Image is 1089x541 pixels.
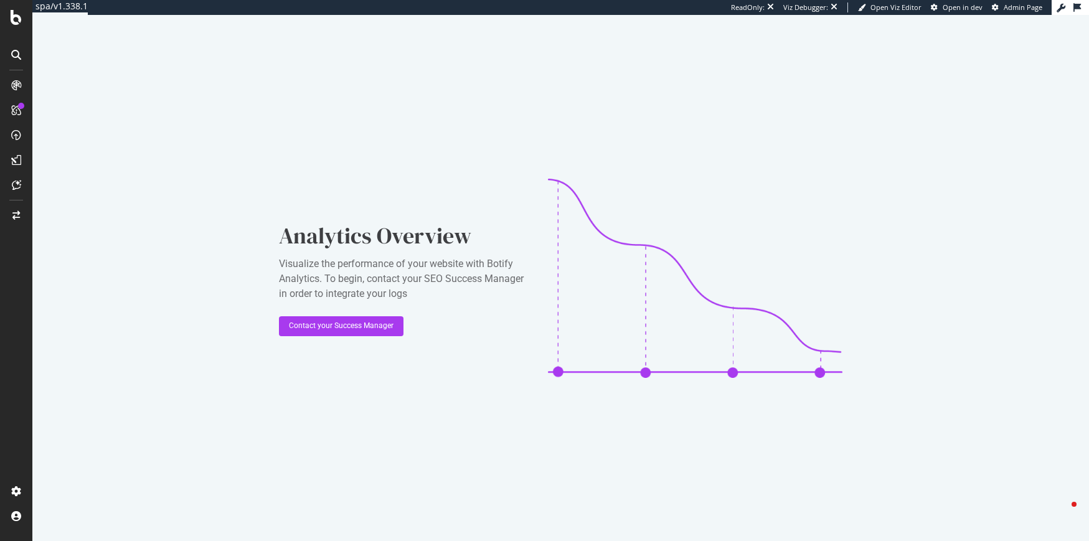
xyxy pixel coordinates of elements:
div: ReadOnly: [731,2,765,12]
div: Contact your Success Manager [289,321,394,331]
div: Viz Debugger: [783,2,828,12]
div: Analytics Overview [279,220,528,252]
a: Open in dev [931,2,983,12]
a: Open Viz Editor [858,2,922,12]
div: Visualize the performance of your website with Botify Analytics. To begin, contact your SEO Succe... [279,256,528,301]
iframe: Intercom live chat [1047,499,1077,529]
span: Admin Page [1004,2,1042,12]
img: CaL_T18e.png [548,179,842,378]
button: Contact your Success Manager [279,316,403,336]
a: Admin Page [992,2,1042,12]
span: Open Viz Editor [870,2,922,12]
span: Open in dev [943,2,983,12]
